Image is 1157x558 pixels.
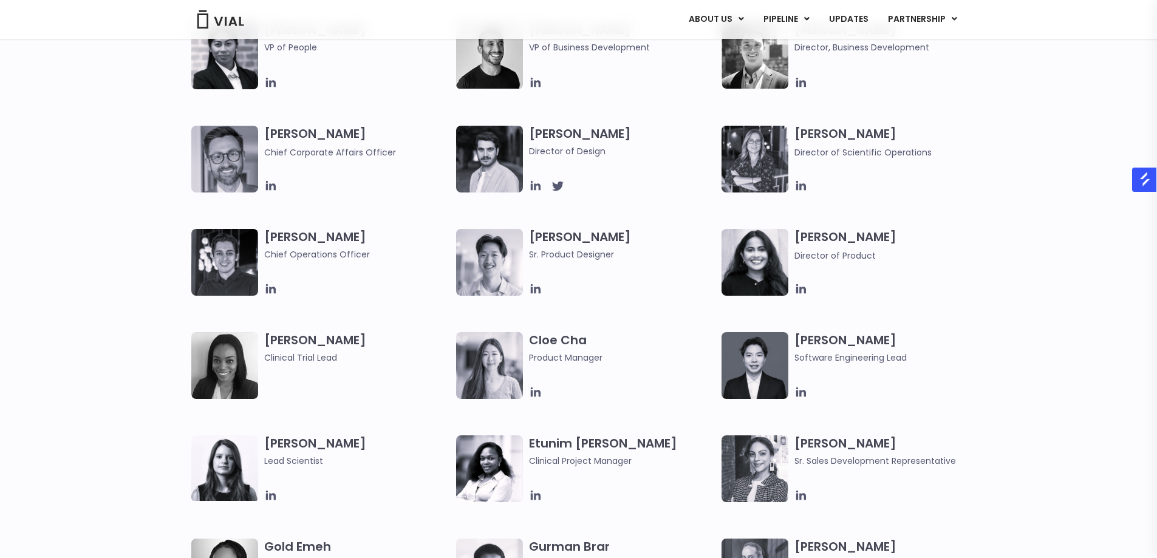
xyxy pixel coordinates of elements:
h3: [PERSON_NAME] [529,229,715,261]
h3: [PERSON_NAME] [794,229,981,262]
img: Cloe [456,332,523,399]
img: Smiling woman named Dhruba [722,229,788,296]
img: Headshot of smiling woman named Sarah [722,126,788,192]
span: Sr. Product Designer [529,248,715,261]
a: ABOUT USMenu Toggle [679,9,753,30]
h3: Etunim [PERSON_NAME] [529,435,715,468]
h3: [PERSON_NAME] [529,126,715,158]
img: Smiling woman named Gabriella [722,435,788,502]
img: Headshot of smiling man named Albert [456,126,523,192]
h3: Cloe Cha [529,332,715,364]
span: Clinical Trial Lead [264,351,451,364]
span: Clinical Project Manager [529,454,715,468]
span: Software Engineering Lead [794,351,981,364]
span: Director of Scientific Operations [794,146,932,158]
img: A black and white photo of a woman smiling. [191,332,258,399]
a: PIPELINEMenu Toggle [754,9,819,30]
h3: [PERSON_NAME] [264,126,451,159]
img: A black and white photo of a smiling man in a suit at ARVO 2023. [722,22,788,89]
img: Vial Logo [196,10,245,29]
span: Director of Design [529,145,715,158]
a: UPDATES [819,9,878,30]
h3: [PERSON_NAME] [264,22,451,72]
img: Paolo-M [191,126,258,192]
a: PARTNERSHIPMenu Toggle [878,9,967,30]
span: VP of People [264,41,451,54]
span: Director of Product [794,250,876,262]
h3: [PERSON_NAME] [794,126,981,159]
h3: [PERSON_NAME] [794,435,981,468]
span: Chief Corporate Affairs Officer [264,146,396,158]
span: Product Manager [529,351,715,364]
h3: [PERSON_NAME] [264,229,451,261]
span: Chief Operations Officer [264,248,451,261]
h3: [PERSON_NAME] [264,435,451,468]
span: Sr. Sales Development Representative [794,454,981,468]
h3: [PERSON_NAME] [794,332,981,364]
img: Brennan [456,229,523,296]
span: VP of Business Development [529,41,715,54]
span: Lead Scientist [264,454,451,468]
img: Headshot of smiling woman named Elia [191,435,258,501]
img: A black and white photo of a man smiling. [456,22,523,89]
img: salesgear logo [1138,172,1152,186]
img: Image of smiling woman named Etunim [456,435,523,502]
img: Headshot of smiling man named Josh [191,229,258,296]
img: Catie [191,22,258,89]
h3: [PERSON_NAME] [264,332,451,364]
span: Director, Business Development [794,41,981,54]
